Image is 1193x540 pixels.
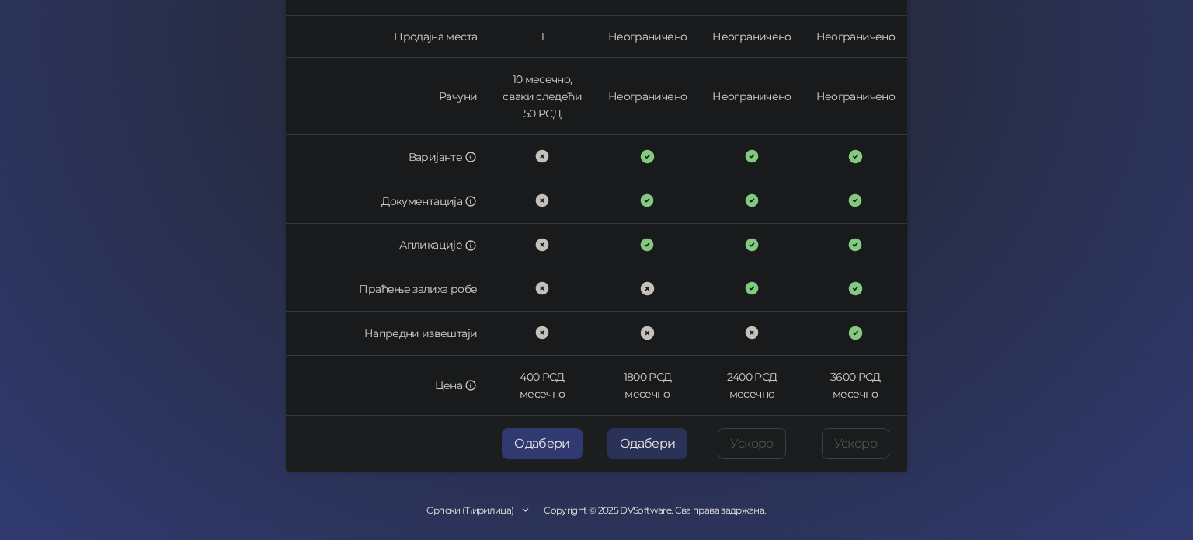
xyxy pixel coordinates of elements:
td: Варијанте [286,135,489,179]
td: Продајна места [286,16,489,58]
td: Неограничено [700,16,803,58]
td: Апликације [286,224,489,268]
td: 10 месечно, сваки следећи 50 РСД [489,58,595,135]
td: Документација [286,179,489,224]
td: Неограничено [595,16,701,58]
button: Ускоро [822,428,889,459]
button: Ускоро [718,428,785,459]
td: Праћење залиха робе [286,267,489,312]
td: Неограничено [700,58,803,135]
td: 1 [489,16,595,58]
td: Неограничено [804,16,907,58]
td: 400 РСД месечно [489,356,595,416]
td: 3600 РСД месечно [804,356,907,416]
button: Одабери [502,428,583,459]
button: Одабери [607,428,688,459]
td: Неограничено [595,58,701,135]
td: Рачуни [286,58,489,135]
td: Неограничено [804,58,907,135]
td: 2400 РСД месечно [700,356,803,416]
div: Српски (Ћирилица) [426,503,513,518]
td: Напредни извештаји [286,312,489,356]
td: Цена [286,356,489,416]
td: 1800 РСД месечно [595,356,701,416]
